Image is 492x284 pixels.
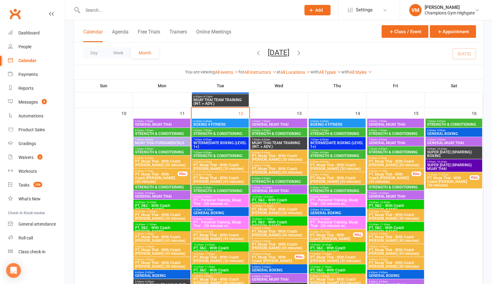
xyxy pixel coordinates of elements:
[368,138,423,141] span: 7:00am
[252,151,306,154] span: 8:00am
[7,6,23,22] a: Clubworx
[310,173,364,176] span: 8:30am
[204,243,215,246] span: - 10:45am
[215,70,239,75] a: All events
[367,79,425,92] th: Fri
[202,138,212,141] span: - 8:00am
[368,123,423,126] span: GENERAL MUAY THAI
[8,178,65,192] a: Tasks 238
[81,6,296,14] input: Search...
[252,154,306,161] span: PT, Muay Thai - With Coach [PERSON_NAME] (30 minutes)
[8,217,65,231] a: General attendance kiosk mode
[135,223,189,226] span: 10:45am
[427,148,481,150] span: 9:00am
[427,132,481,136] span: GENERAL BOXING
[427,120,481,123] span: 7:00am
[368,157,423,160] span: 8:00am
[193,120,248,123] span: 6:00am
[193,231,248,233] span: 9:30am
[252,207,306,215] span: PT, Muay Thai - With Coach [PERSON_NAME] (30 minutes)
[427,173,470,176] span: 10:45am
[319,208,330,211] span: - 10:30am
[105,47,131,58] button: Week
[368,204,423,211] span: PT, S&C - With Coach [PERSON_NAME]
[319,120,329,123] span: - 6:45am
[310,255,364,263] span: PT, Muay Thai - With Coach [PERSON_NAME] (30 minutes)
[368,148,423,150] span: 7:00am
[252,253,295,255] span: 4:00pm
[319,138,329,141] span: - 8:00am
[18,235,33,240] div: Roll call
[135,185,189,189] span: STRENGTH & CONDITIONING
[411,172,421,176] div: FULL
[112,29,129,42] button: Agenda
[260,151,270,154] span: - 8:30am
[252,180,306,183] span: STRENGTH & CONDITIONING
[193,218,248,220] span: 9:30am
[427,176,470,187] span: PT, Muay Thai - With Coach [PERSON_NAME] (30 minutes)
[425,79,483,92] th: Sat
[250,79,308,92] th: Wed
[204,253,215,255] span: - 11:00am
[310,176,364,183] span: PT, Muay Thai - With Coach [PERSON_NAME] (45 minutes)
[135,150,189,154] span: STRENGTH & CONDITIONING
[425,10,475,16] div: Champions Gym Highgate
[18,169,37,174] div: Workouts
[377,157,387,160] span: - 8:30am
[377,192,389,195] span: - 10:30am
[310,129,364,132] span: 6:00am
[202,95,212,98] span: - 8:15pm
[310,132,364,136] span: STRENGTH & CONDITIONING
[238,108,249,118] div: 12
[319,173,329,176] span: - 9:15am
[135,160,189,167] span: PT, Muay Thai - With Coach [PERSON_NAME] (30 minutes)
[310,211,364,215] span: GENERAL BOXING
[252,189,306,193] span: GENERAL MUAY THAI
[144,129,153,132] span: - 7:00am
[320,253,332,255] span: - 11:00am
[193,186,248,189] span: 8:30am
[261,253,271,255] span: - 4:30pm
[368,141,423,145] span: GENERAL MUAY THAI
[315,8,323,13] span: Add
[377,129,387,132] span: - 7:00am
[297,108,308,118] div: 13
[193,173,248,176] span: 8:30am
[260,120,270,123] span: - 7:00am
[310,233,353,244] span: PT, Muay Thai - With Coach [PERSON_NAME] (45 minutes)
[368,170,412,172] span: 8:30am
[135,123,189,126] span: GENERAL MUAY THAI
[368,192,423,195] span: 9:30am
[135,201,189,204] span: 10:00am
[178,172,188,176] div: FULL
[262,218,273,220] span: - 11:30am
[239,69,244,74] strong: for
[252,164,306,167] span: 8:30am
[310,189,364,193] span: STRENGTH & CONDITIONING
[18,183,30,187] div: Tasks
[320,243,332,246] span: - 10:45am
[310,246,364,254] span: PT, S&C - With Coach [PERSON_NAME]
[144,138,153,141] span: - 8:00am
[252,198,306,206] span: PT, S&C - With Coach [PERSON_NAME]
[135,213,189,220] span: PT, Muay Thai - With Coach [PERSON_NAME] (30 minutes)
[202,208,213,211] span: - 10:30am
[350,70,372,75] a: All Styles
[193,138,248,141] span: 7:00am
[368,245,423,248] span: 3:00pm
[427,141,481,145] span: GENERAL MUAY THAI
[8,54,65,68] a: Calendar
[310,186,364,189] span: 8:30am
[131,47,159,58] button: Month
[135,248,189,255] span: PT, Muay Thai - With Coach [PERSON_NAME] (45 minutes)
[368,195,423,198] span: GENERAL MUAY THAI
[121,108,133,118] div: 10
[252,205,306,207] span: 10:30am
[355,108,366,118] div: 14
[38,154,42,160] span: 2
[18,127,45,132] div: Product Sales
[202,160,212,163] span: - 8:30am
[144,170,153,172] span: - 9:15am
[202,195,212,198] span: - 9:30am
[193,233,248,241] span: PT, Muay Thai - With Coach [PERSON_NAME] (45 minutes)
